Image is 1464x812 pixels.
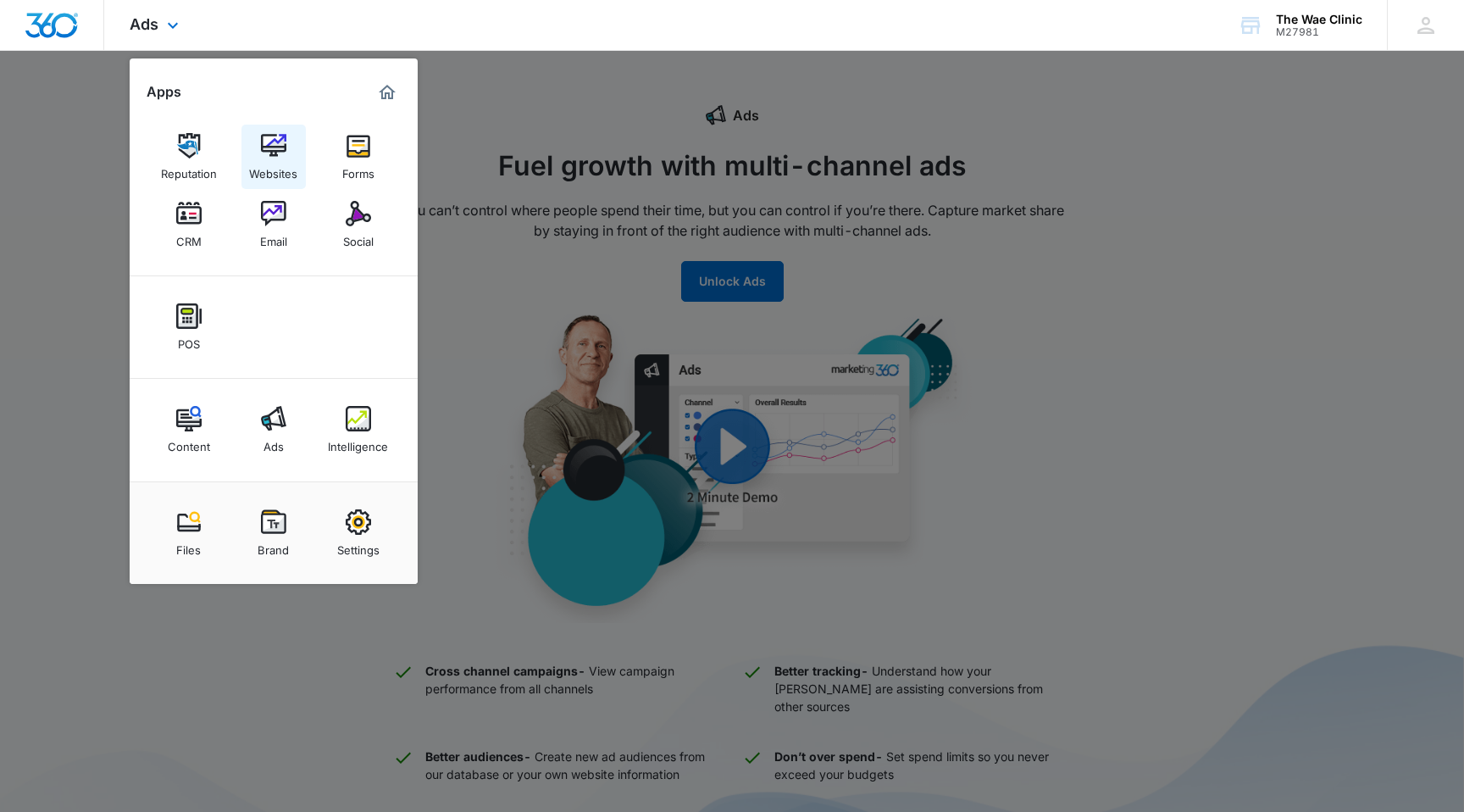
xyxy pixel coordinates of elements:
div: Intelligence [328,431,388,453]
div: Forms [342,159,374,181]
a: Content [157,398,221,462]
a: Reputation [157,125,221,189]
div: Social [343,226,374,248]
div: Files [176,535,201,557]
a: Marketing 360® Dashboard [374,79,401,106]
div: CRM [176,226,202,248]
a: Forms [326,125,391,189]
a: Email [241,192,306,257]
span: Ads [130,15,158,33]
a: Ads [241,398,306,462]
a: Intelligence [326,398,391,462]
a: CRM [157,192,221,257]
div: Settings [337,535,380,557]
div: Email [260,226,287,248]
a: Brand [241,501,306,565]
a: POS [157,295,221,359]
div: account id [1276,26,1362,38]
div: Websites [249,159,297,181]
div: Content [168,431,210,453]
div: Brand [258,535,289,557]
a: Settings [326,501,391,565]
div: Ads [263,431,284,453]
div: Reputation [161,159,217,181]
a: Websites [241,125,306,189]
a: Files [157,501,221,565]
div: account name [1276,13,1362,26]
div: POS [178,329,200,351]
h2: Apps [147,84,181,100]
a: Social [326,192,391,257]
